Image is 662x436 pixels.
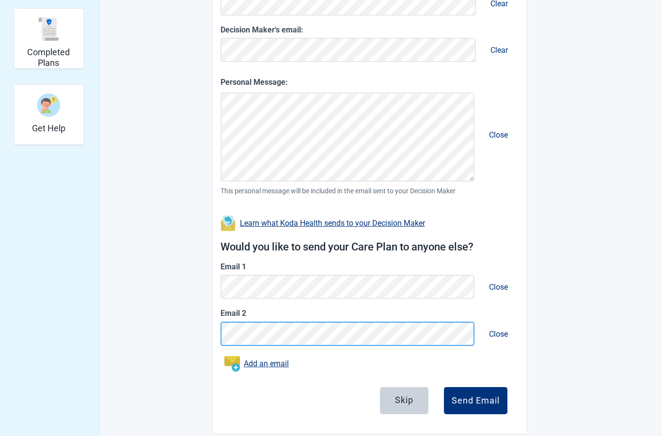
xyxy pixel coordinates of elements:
button: Remove [478,320,519,348]
button: Skip [380,387,428,414]
button: Add an email [221,352,293,375]
img: Get Help [37,93,60,117]
button: Close [481,320,516,348]
div: Skip [395,395,413,405]
button: Clear [483,36,516,64]
h1: Would you like to send your Care Plan to anyone else? [221,239,519,256]
button: Remove [478,273,519,301]
button: Send Email [444,387,507,414]
label: Personal Message: [221,76,519,88]
label: Email 2 [221,307,519,319]
h2: Get Help [32,123,65,134]
img: Learn what Koda Health sends to your Decision Maker [221,216,236,231]
button: Close [481,273,516,301]
button: Remove [478,121,519,149]
div: Get Help [14,84,84,145]
button: Remove [480,36,519,64]
span: This personal message will be included in the email sent to your Decision Maker [221,186,519,196]
img: Add an email [224,356,240,372]
div: Send Email [452,396,500,405]
div: Completed Plans [14,8,84,69]
img: Completed Plans [37,17,60,41]
label: Email 1 [221,261,519,273]
a: Learn what Koda Health sends to your Decision Maker [240,218,425,228]
h2: Completed Plans [18,47,79,68]
label: Decision Maker's email: [221,24,519,36]
button: Close [481,121,516,149]
a: Add an email [244,358,289,370]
